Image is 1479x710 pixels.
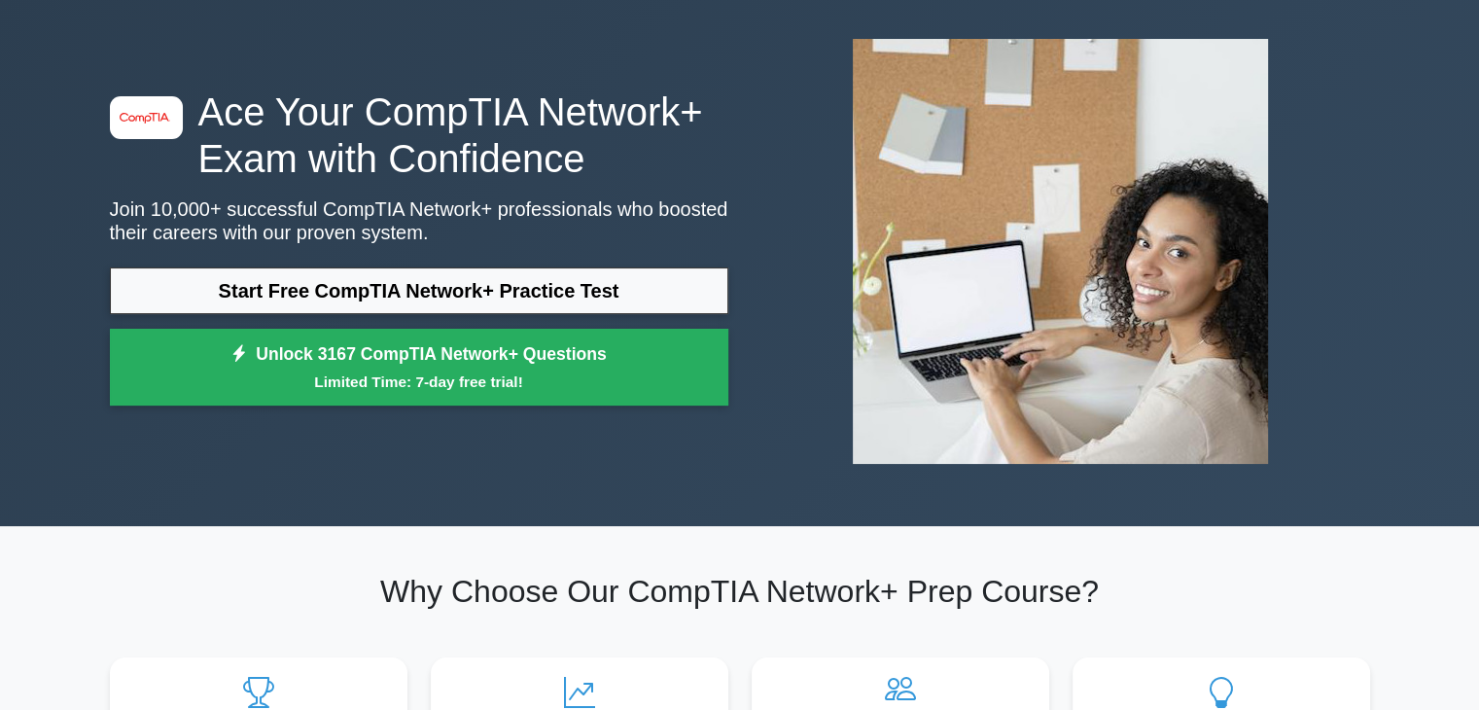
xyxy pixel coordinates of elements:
[110,197,728,244] p: Join 10,000+ successful CompTIA Network+ professionals who boosted their careers with our proven ...
[110,573,1370,610] h2: Why Choose Our CompTIA Network+ Prep Course?
[110,267,728,314] a: Start Free CompTIA Network+ Practice Test
[110,89,728,182] h1: Ace Your CompTIA Network+ Exam with Confidence
[134,371,704,393] small: Limited Time: 7-day free trial!
[110,329,728,407] a: Unlock 3167 CompTIA Network+ QuestionsLimited Time: 7-day free trial!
